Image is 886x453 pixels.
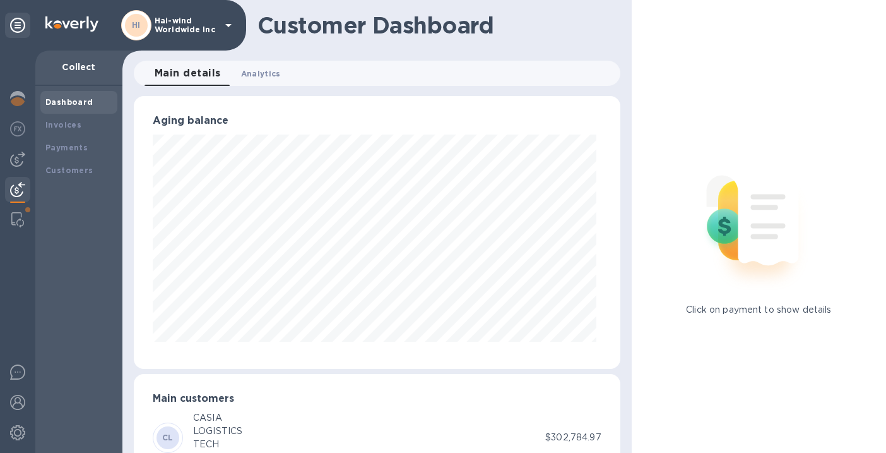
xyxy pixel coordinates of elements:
[155,16,218,34] p: Hai-wind Worldwide Inc
[45,143,88,152] b: Payments
[45,16,98,32] img: Logo
[545,431,601,444] p: $302,784.97
[241,67,281,80] span: Analytics
[132,20,141,30] b: HI
[193,438,242,451] div: TECH
[193,425,242,438] div: LOGISTICS
[45,61,112,73] p: Collect
[257,12,611,39] h1: Customer Dashboard
[155,64,221,82] span: Main details
[153,393,601,405] h3: Main customers
[153,115,601,127] h3: Aging balance
[45,97,93,107] b: Dashboard
[686,303,831,317] p: Click on payment to show details
[45,166,93,175] b: Customers
[45,120,81,130] b: Invoices
[10,121,25,136] img: Foreign exchange
[193,411,242,425] div: CASIA
[5,13,30,38] div: Unpin categories
[162,433,174,442] b: CL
